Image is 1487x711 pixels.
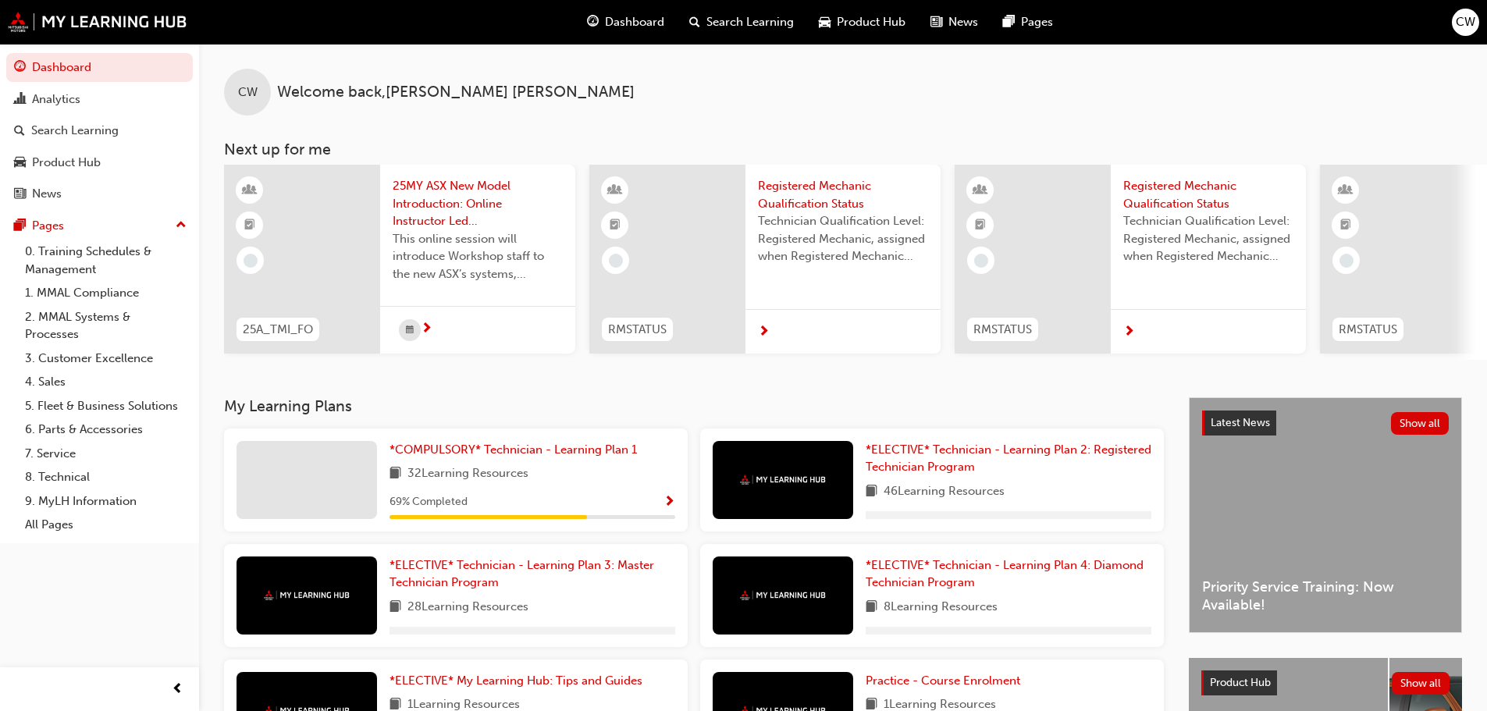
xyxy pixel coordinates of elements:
[663,492,675,512] button: Show Progress
[610,215,621,236] span: booktick-icon
[172,680,183,699] span: prev-icon
[244,254,258,268] span: learningRecordVerb_NONE-icon
[393,177,563,230] span: 25MY ASX New Model Introduction: Online Instructor Led Training
[32,154,101,172] div: Product Hub
[8,12,187,32] img: mmal
[19,281,193,305] a: 1. MMAL Compliance
[1339,254,1354,268] span: learningRecordVerb_NONE-icon
[14,93,26,107] span: chart-icon
[866,672,1026,690] a: Practice - Course Enrolment
[610,180,621,201] span: learningResourceType_INSTRUCTOR_LED-icon
[991,6,1065,38] a: pages-iconPages
[19,465,193,489] a: 8. Technical
[609,254,623,268] span: learningRecordVerb_NONE-icon
[19,240,193,281] a: 0. Training Schedules & Management
[6,212,193,240] button: Pages
[224,165,575,354] a: 25A_TMI_FO25MY ASX New Model Introduction: Online Instructor Led TrainingThis online session will...
[421,322,432,336] span: next-icon
[689,12,700,32] span: search-icon
[884,482,1005,502] span: 46 Learning Resources
[390,441,643,459] a: *COMPULSORY* Technician - Learning Plan 1
[1123,212,1293,265] span: Technician Qualification Level: Registered Mechanic, assigned when Registered Mechanic modules ha...
[589,165,941,354] a: RMSTATUSRegistered Mechanic Qualification StatusTechnician Qualification Level: Registered Mechan...
[975,180,986,201] span: learningResourceType_INSTRUCTOR_LED-icon
[575,6,677,38] a: guage-iconDashboard
[819,12,831,32] span: car-icon
[1339,321,1397,339] span: RMSTATUS
[390,556,675,592] a: *ELECTIVE* Technician - Learning Plan 3: Master Technician Program
[866,443,1151,475] span: *ELECTIVE* Technician - Learning Plan 2: Registered Technician Program
[6,116,193,145] a: Search Learning
[955,165,1306,354] a: RMSTATUSRegistered Mechanic Qualification StatusTechnician Qualification Level: Registered Mechan...
[390,464,401,484] span: book-icon
[6,148,193,177] a: Product Hub
[1340,180,1351,201] span: learningResourceType_INSTRUCTOR_LED-icon
[866,556,1151,592] a: *ELECTIVE* Technician - Learning Plan 4: Diamond Technician Program
[973,321,1032,339] span: RMSTATUS
[19,370,193,394] a: 4. Sales
[677,6,806,38] a: search-iconSearch Learning
[740,590,826,600] img: mmal
[866,598,877,617] span: book-icon
[390,598,401,617] span: book-icon
[706,13,794,31] span: Search Learning
[244,215,255,236] span: booktick-icon
[1391,412,1450,435] button: Show all
[948,13,978,31] span: News
[806,6,918,38] a: car-iconProduct Hub
[866,482,877,502] span: book-icon
[19,513,193,537] a: All Pages
[758,177,928,212] span: Registered Mechanic Qualification Status
[14,187,26,201] span: news-icon
[975,215,986,236] span: booktick-icon
[918,6,991,38] a: news-iconNews
[866,674,1020,688] span: Practice - Course Enrolment
[605,13,664,31] span: Dashboard
[608,321,667,339] span: RMSTATUS
[14,61,26,75] span: guage-icon
[974,254,988,268] span: learningRecordVerb_NONE-icon
[19,442,193,466] a: 7. Service
[390,443,637,457] span: *COMPULSORY* Technician - Learning Plan 1
[19,418,193,442] a: 6. Parts & Accessories
[1456,13,1475,31] span: CW
[390,674,642,688] span: *ELECTIVE* My Learning Hub: Tips and Guides
[1003,12,1015,32] span: pages-icon
[1340,215,1351,236] span: booktick-icon
[1202,411,1449,435] a: Latest NewsShow all
[6,180,193,208] a: News
[19,347,193,371] a: 3. Customer Excellence
[6,50,193,212] button: DashboardAnalyticsSearch LearningProduct HubNews
[1123,325,1135,340] span: next-icon
[14,124,25,138] span: search-icon
[1123,177,1293,212] span: Registered Mechanic Qualification Status
[31,122,119,140] div: Search Learning
[758,325,770,340] span: next-icon
[393,230,563,283] span: This online session will introduce Workshop staff to the new ASX’s systems, software, servicing p...
[244,180,255,201] span: learningResourceType_INSTRUCTOR_LED-icon
[1211,416,1270,429] span: Latest News
[866,441,1151,476] a: *ELECTIVE* Technician - Learning Plan 2: Registered Technician Program
[740,475,826,485] img: mmal
[32,91,80,108] div: Analytics
[14,219,26,233] span: pages-icon
[14,156,26,170] span: car-icon
[6,53,193,82] a: Dashboard
[884,598,998,617] span: 8 Learning Resources
[390,558,654,590] span: *ELECTIVE* Technician - Learning Plan 3: Master Technician Program
[264,590,350,600] img: mmal
[19,394,193,418] a: 5. Fleet & Business Solutions
[866,558,1144,590] span: *ELECTIVE* Technician - Learning Plan 4: Diamond Technician Program
[407,598,528,617] span: 28 Learning Resources
[1392,672,1450,695] button: Show all
[930,12,942,32] span: news-icon
[837,13,905,31] span: Product Hub
[243,321,313,339] span: 25A_TMI_FO
[406,321,414,340] span: calendar-icon
[199,140,1487,158] h3: Next up for me
[1210,676,1271,689] span: Product Hub
[176,215,187,236] span: up-icon
[663,496,675,510] span: Show Progress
